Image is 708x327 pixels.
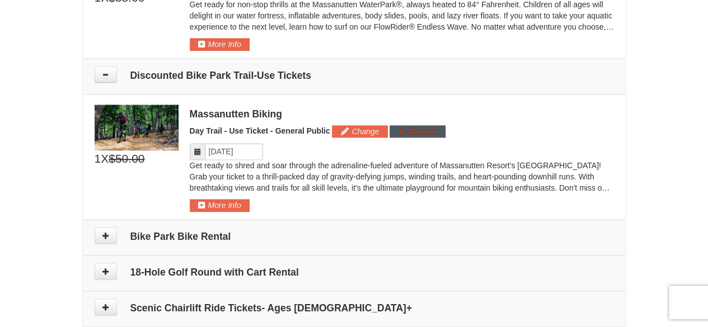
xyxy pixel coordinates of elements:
[95,231,614,242] h4: Bike Park Bike Rental
[95,267,614,278] h4: 18-Hole Golf Round with Cart Rental
[390,125,445,138] button: Remove
[95,70,614,81] h4: Discounted Bike Park Trail-Use Tickets
[95,105,179,150] img: 6619923-14-67e0640e.jpg
[190,108,614,120] div: Massanutten Biking
[332,125,387,138] button: Change
[101,150,109,167] span: X
[109,150,144,167] span: $50.00
[95,150,101,167] span: 1
[190,126,330,135] span: Day Trail - Use Ticket - General Public
[190,160,614,193] p: Get ready to shred and soar through the adrenaline-fueled adventure of Massanutten Resort's [GEOG...
[190,38,250,50] button: More Info
[95,302,614,314] h4: Scenic Chairlift Ride Tickets- Ages [DEMOGRAPHIC_DATA]+
[190,199,250,211] button: More Info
